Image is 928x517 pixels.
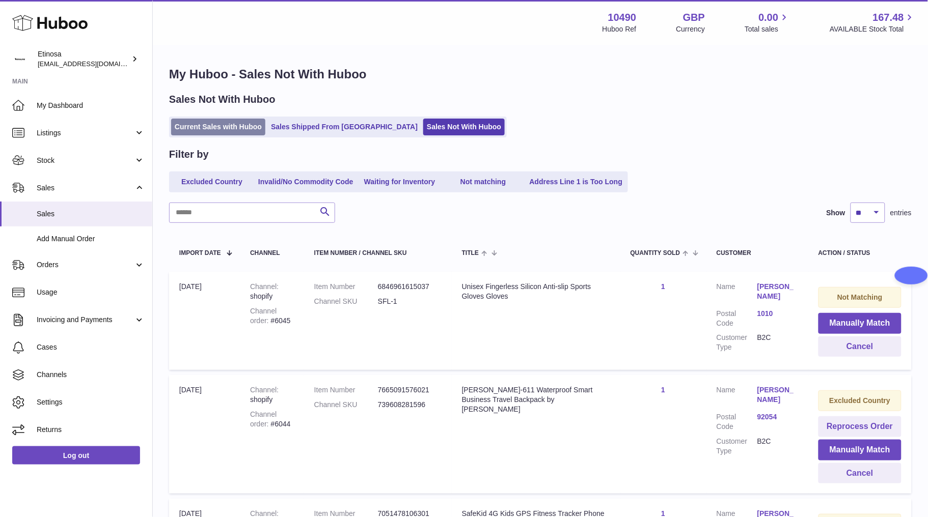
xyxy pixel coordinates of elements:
span: Settings [37,397,145,407]
span: Channels [37,370,145,380]
a: Excluded Country [171,174,253,190]
span: Import date [179,250,221,256]
dd: B2C [757,437,798,456]
h1: My Huboo - Sales Not With Huboo [169,66,912,82]
div: Etinosa [38,49,129,69]
a: Invalid/No Commodity Code [255,174,357,190]
span: My Dashboard [37,101,145,110]
dt: Item Number [314,385,378,395]
button: Manually Match [818,313,902,334]
span: Sales [37,209,145,219]
div: Action / Status [818,250,902,256]
span: Cases [37,342,145,352]
a: 1 [661,386,665,394]
div: Currency [676,24,705,34]
dt: Postal Code [717,412,757,432]
button: Manually Match [818,440,902,461]
span: [EMAIL_ADDRESS][DOMAIN_NAME] [38,60,150,68]
td: [DATE] [169,272,240,370]
strong: Excluded Country [830,396,891,405]
span: 167.48 [873,11,904,24]
a: 1010 [757,309,798,319]
dt: Name [717,282,757,304]
div: shopify [250,385,294,405]
div: [PERSON_NAME]-611 Waterproof Smart Business Travel Backpack by [PERSON_NAME] [462,385,610,414]
div: Item Number / Channel SKU [314,250,442,256]
div: Customer [717,250,798,256]
dt: Channel SKU [314,297,378,306]
strong: Not Matching [837,293,883,301]
strong: GBP [683,11,705,24]
img: Wolphuk@gmail.com [12,51,28,67]
dd: SFL-1 [378,297,442,306]
button: Cancel [818,463,902,484]
td: [DATE] [169,375,240,494]
dt: Item Number [314,282,378,292]
dt: Name [717,385,757,407]
strong: 10490 [608,11,637,24]
div: Channel [250,250,294,256]
a: [PERSON_NAME] [757,282,798,301]
button: Reprocess Order [818,416,902,437]
a: 167.48 AVAILABLE Stock Total [830,11,916,34]
div: #6044 [250,410,294,429]
a: Address Line 1 is Too Long [526,174,626,190]
a: Sales Not With Huboo [423,119,505,135]
div: shopify [250,282,294,301]
a: Not matching [443,174,524,190]
dd: 7665091576021 [378,385,442,395]
a: 0.00 Total sales [745,11,790,34]
span: Listings [37,128,134,138]
strong: Channel [250,282,279,291]
span: entries [890,208,912,218]
a: Log out [12,446,140,465]
dt: Customer Type [717,333,757,352]
h2: Sales Not With Huboo [169,93,276,106]
dt: Channel SKU [314,400,378,410]
strong: Channel order [250,410,277,428]
span: Invoicing and Payments [37,315,134,325]
div: #6045 [250,306,294,326]
button: Cancel [818,336,902,357]
strong: Channel [250,386,279,394]
dt: Customer Type [717,437,757,456]
a: 1 [661,282,665,291]
span: Orders [37,260,134,270]
a: Sales Shipped From [GEOGRAPHIC_DATA] [267,119,421,135]
span: Quantity Sold [631,250,680,256]
span: Total sales [745,24,790,34]
a: [PERSON_NAME] [757,385,798,405]
span: Add Manual Order [37,234,145,244]
span: Returns [37,425,145,435]
h2: Filter by [169,148,209,161]
a: 92054 [757,412,798,422]
div: Huboo Ref [603,24,637,34]
dd: 6846961615037 [378,282,442,292]
a: Current Sales with Huboo [171,119,265,135]
span: Stock [37,156,134,165]
div: Unisex Fingerless Silicon Anti-slip Sports Gloves Gloves [462,282,610,301]
span: AVAILABLE Stock Total [830,24,916,34]
dd: B2C [757,333,798,352]
span: 0.00 [759,11,779,24]
label: Show [827,208,845,218]
dt: Postal Code [717,309,757,328]
strong: Channel order [250,307,277,325]
span: Sales [37,183,134,193]
span: Title [462,250,479,256]
dd: 739608281596 [378,400,442,410]
a: Waiting for Inventory [359,174,441,190]
span: Usage [37,288,145,297]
